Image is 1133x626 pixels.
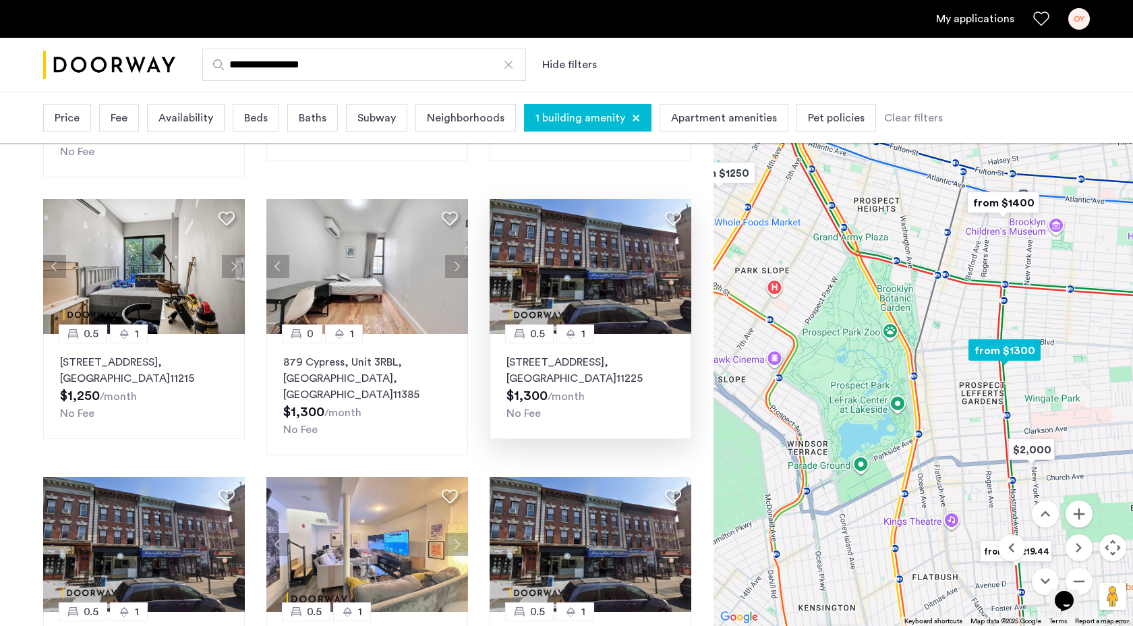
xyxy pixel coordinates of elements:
a: Report a map error [1075,617,1129,626]
span: 1 [135,604,139,620]
span: Fee [111,110,127,126]
sub: /month [100,391,137,402]
span: 1 [581,326,585,342]
span: Pet policies [808,110,865,126]
span: 1 [581,604,585,620]
span: $1,250 [60,389,100,403]
span: $1,300 [283,405,324,419]
div: $2,000 [1003,434,1060,465]
img: 2016_638551841822933563.jpeg [266,199,469,334]
button: Map camera controls [1099,534,1126,561]
button: Next apartment [445,255,468,278]
span: 1 [358,604,362,620]
button: Previous apartment [266,255,289,278]
sub: /month [324,407,361,418]
a: Terms (opens in new tab) [1049,617,1067,626]
sub: /month [548,391,585,402]
span: Beds [244,110,268,126]
a: My application [936,11,1014,27]
span: $1,300 [506,389,548,403]
a: Favorites [1033,11,1049,27]
span: 0.5 [307,604,322,620]
span: 1 [350,326,354,342]
img: dc6efc1f-24ba-4395-9182-45437e21be9a_638935030709326318.jpeg [43,199,245,334]
span: 1 [135,326,139,342]
div: Clear filters [884,110,943,126]
div: from $1400 [962,188,1045,218]
span: No Fee [60,408,94,419]
img: dc6efc1f-24ba-4395-9182-45437e21be9a_638936378403976332.png [43,477,245,612]
span: No Fee [283,424,318,435]
button: Drag Pegman onto the map to open Street View [1099,583,1126,610]
div: from $1250 [678,158,761,188]
button: Move right [1066,534,1093,561]
button: Keyboard shortcuts [904,617,962,626]
iframe: chat widget [1049,572,1093,613]
span: Price [55,110,80,126]
a: Cazamio logo [43,40,175,90]
button: Next apartment [222,255,245,278]
span: Neighborhoods [427,110,504,126]
span: 0.5 [84,326,98,342]
button: Move left [998,534,1025,561]
span: Apartment amenities [671,110,777,126]
img: dc6efc1f-24ba-4395-9182-45437e21be9a_638936378403976332.png [490,199,692,334]
button: Move down [1032,568,1059,595]
button: Previous apartment [43,255,66,278]
img: Google [717,608,761,626]
button: Move up [1032,501,1059,528]
span: Subway [357,110,396,126]
span: Availability [158,110,213,126]
img: dc6efc1f-24ba-4395-9182-45437e21be9a_638936378403976332.png [490,477,692,612]
button: Zoom out [1066,568,1093,595]
span: No Fee [60,146,94,157]
span: 0.5 [84,604,98,620]
a: 0.51[STREET_ADDRESS], [GEOGRAPHIC_DATA]11225No Fee [490,334,691,439]
span: 0 [307,326,314,342]
span: No Fee [506,408,541,419]
span: 1 building amenity [535,110,625,126]
div: from $1300 [963,335,1046,366]
div: from $2,219.44 [975,536,1057,567]
p: 879 Cypress, Unit 3RBL, [GEOGRAPHIC_DATA] 11385 [283,354,451,403]
input: Apartment Search [202,49,526,81]
button: Previous apartment [266,533,289,556]
img: dc6efc1f-24ba-4395-9182-45437e21be9a_638835442774733296.jpeg [266,477,469,612]
a: 0.51[STREET_ADDRESS], [GEOGRAPHIC_DATA]11215No Fee [43,334,245,439]
span: 0.5 [530,326,545,342]
button: Next apartment [445,533,468,556]
p: [STREET_ADDRESS] 11225 [506,354,674,387]
div: OY [1068,8,1090,30]
img: logo [43,40,175,90]
a: Open this area in Google Maps (opens a new window) [717,608,761,626]
button: Zoom in [1066,501,1093,528]
span: 0.5 [530,604,545,620]
a: 01879 Cypress, Unit 3RBL, [GEOGRAPHIC_DATA], [GEOGRAPHIC_DATA]11385No Fee [266,334,468,455]
button: Show or hide filters [542,57,597,73]
p: [STREET_ADDRESS] 11215 [60,354,228,387]
span: Baths [299,110,326,126]
span: Map data ©2025 Google [970,618,1041,625]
